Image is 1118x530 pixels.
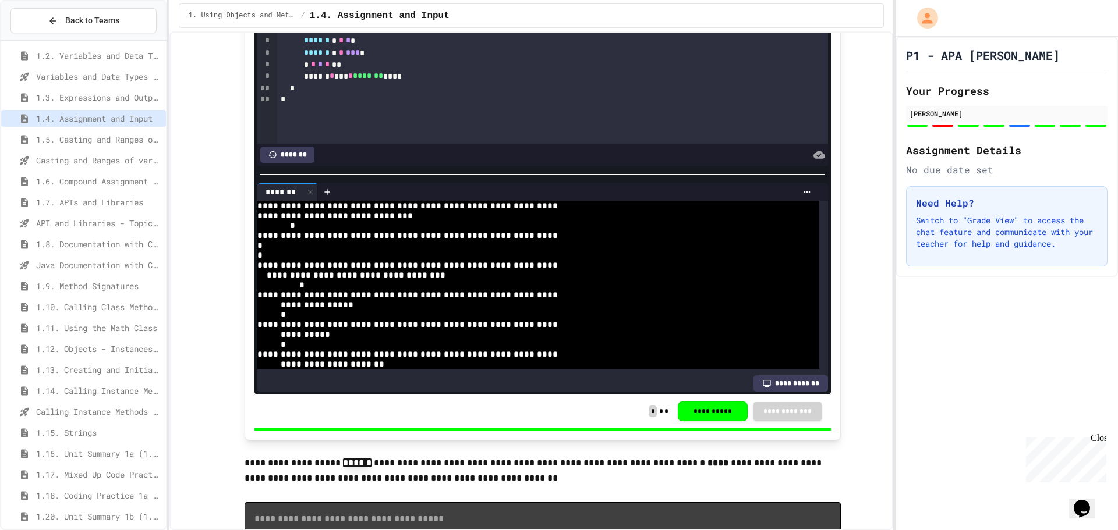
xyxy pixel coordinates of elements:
iframe: chat widget [1069,483,1106,518]
span: 1. Using Objects and Methods [189,11,296,20]
span: Casting and Ranges of variables - Quiz [36,154,161,166]
span: 1.2. Variables and Data Types [36,49,161,62]
span: Java Documentation with Comments - Topic 1.8 [36,259,161,271]
span: 1.4. Assignment and Input [36,112,161,125]
span: 1.5. Casting and Ranges of Values [36,133,161,145]
span: 1.8. Documentation with Comments and Preconditions [36,238,161,250]
div: My Account [905,5,941,31]
button: Back to Teams [10,8,157,33]
span: 1.12. Objects - Instances of Classes [36,343,161,355]
span: API and Libraries - Topic 1.7 [36,217,161,229]
span: 1.16. Unit Summary 1a (1.1-1.6) [36,447,161,460]
h2: Your Progress [906,83,1108,99]
iframe: chat widget [1021,433,1106,482]
div: No due date set [906,163,1108,177]
span: 1.10. Calling Class Methods [36,301,161,313]
span: 1.9. Method Signatures [36,280,161,292]
span: / [301,11,305,20]
span: Variables and Data Types - Quiz [36,70,161,83]
span: 1.11. Using the Math Class [36,322,161,334]
div: Chat with us now!Close [5,5,80,74]
span: 1.7. APIs and Libraries [36,196,161,208]
p: Switch to "Grade View" to access the chat feature and communicate with your teacher for help and ... [916,215,1098,250]
div: [PERSON_NAME] [910,108,1104,119]
span: 1.13. Creating and Initializing Objects: Constructors [36,364,161,376]
span: Calling Instance Methods - Topic 1.14 [36,405,161,418]
span: 1.3. Expressions and Output [New] [36,91,161,104]
span: 1.4. Assignment and Input [310,9,450,23]
span: Back to Teams [65,15,119,27]
span: 1.15. Strings [36,426,161,439]
span: 1.18. Coding Practice 1a (1.1-1.6) [36,489,161,501]
span: 1.14. Calling Instance Methods [36,385,161,397]
span: 1.6. Compound Assignment Operators [36,175,161,187]
h3: Need Help? [916,196,1098,210]
span: 1.17. Mixed Up Code Practice 1.1-1.6 [36,468,161,481]
h1: P1 - APA [PERSON_NAME] [906,47,1060,63]
h2: Assignment Details [906,142,1108,158]
span: 1.20. Unit Summary 1b (1.7-1.15) [36,510,161,522]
